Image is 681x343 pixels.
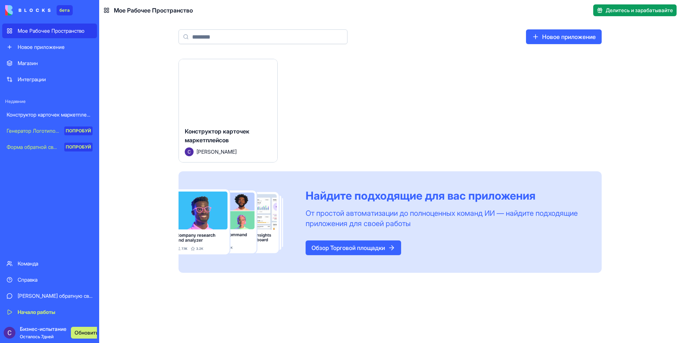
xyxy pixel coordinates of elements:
ya-tr-span: дней [43,334,54,339]
div: ПОПРОБУЙ [64,143,93,151]
ya-tr-span: бета [60,7,70,13]
a: Начало работы [2,305,97,319]
a: Команда [2,256,97,271]
ya-tr-span: Справка [18,276,37,283]
ya-tr-span: Интеграции [18,76,46,82]
ya-tr-span: Обзор Торговой площадки [311,243,385,252]
ya-tr-span: Делитесь и зарабатывайте [606,7,673,13]
a: Обзор Торговой площадки [306,240,401,255]
a: Новое приложение [2,40,97,54]
ya-tr-span: Осталось 7 [20,334,43,339]
a: Обновить [71,327,91,339]
a: [PERSON_NAME] обратную связь [2,289,97,303]
ya-tr-span: Конструктор карточек маркетплейсов [185,128,249,144]
ya-tr-span: Мое Рабочее Пространство [114,7,193,14]
ya-tr-span: Генератор Логотипов с искусственным Интеллектом [7,128,134,134]
a: бета [5,5,73,15]
ya-tr-span: Найдите подходящие для вас приложения [306,189,536,202]
a: Конструктор карточек маркетплейсов [2,107,97,122]
a: Справка [2,272,97,287]
img: Avatar [185,147,194,156]
ya-tr-span: Обновить [75,329,99,336]
a: Интеграции [2,72,97,87]
ya-tr-span: От простой автоматизации до полноценных команд ИИ — найдите подходящие приложения для своей работы [306,209,578,228]
ya-tr-span: [PERSON_NAME] обратную связь [18,293,97,299]
ya-tr-span: Начало работы [18,309,55,315]
ya-tr-span: Недавние [5,99,26,104]
ya-tr-span: [PERSON_NAME] [197,149,237,155]
ya-tr-span: Мое Рабочее Пространство [18,28,84,34]
a: Новое приложение [526,29,602,44]
img: Frame_181_egmpey.png [179,189,294,254]
a: Мое Рабочее Пространство [2,24,97,38]
a: Форма обратной связиПОПРОБУЙ [2,140,97,154]
a: Магазин [2,56,97,71]
ya-tr-span: Команда [18,260,38,267]
ya-tr-span: Конструктор карточек маркетплейсов [7,111,98,118]
img: логотип [5,5,51,15]
button: Делитесь и зарабатывайте [593,4,677,16]
ya-tr-span: Новое приложение [542,32,596,41]
ya-tr-span: ПОПРОБУЙ [66,128,91,133]
img: ACg8ocIz6Zr_J8v2z971vHh1FxnS9FzJqEzePoGFAileU2gN4Zxubg=s96-c [4,327,15,339]
a: Конструктор карточек маркетплейсовAvatar[PERSON_NAME] [179,59,278,162]
ya-tr-span: Бизнес-испытание [20,326,66,332]
a: Генератор Логотипов с искусственным ИнтеллектомПОПРОБУЙ [2,124,97,138]
ya-tr-span: Форма обратной связи [7,144,61,150]
ya-tr-span: Магазин [18,60,38,66]
button: Обновить [71,327,102,339]
ya-tr-span: Новое приложение [18,44,65,50]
